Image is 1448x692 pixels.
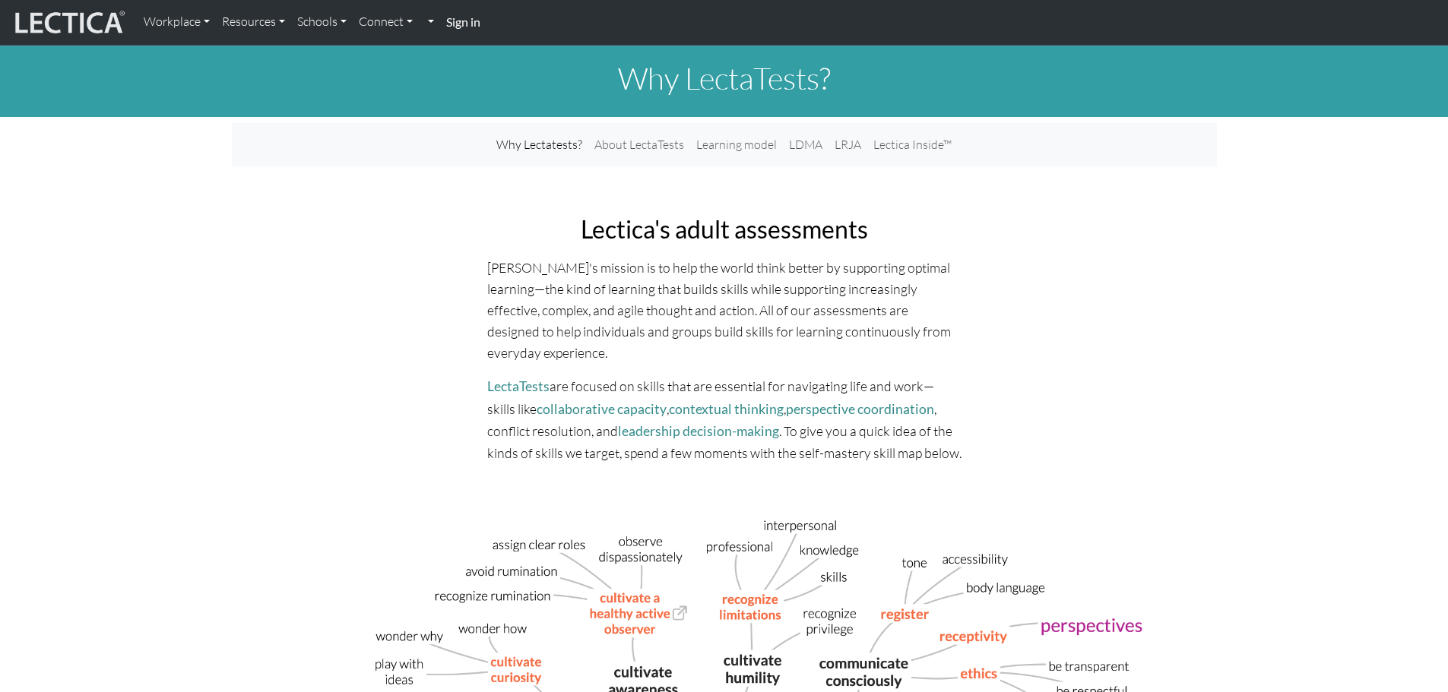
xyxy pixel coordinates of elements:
[487,378,550,394] a: LectaTests
[829,129,867,160] a: LRJA
[487,215,962,244] h2: Lectica's adult assessments
[588,129,690,160] a: About LectaTests
[232,60,1217,96] h1: Why LectaTests?
[669,401,784,417] a: contextual thinking
[690,129,783,160] a: Learning model
[618,423,779,439] a: leadership decision-making
[783,129,829,160] a: LDMA
[446,14,480,29] strong: Sign in
[440,6,486,39] a: Sign in
[786,401,934,417] a: perspective coordination
[487,375,962,463] p: are focused on skills that are essential for navigating life and work—skills like , , , conflict ...
[138,6,216,38] a: Workplace
[487,257,962,364] p: [PERSON_NAME]'s mission is to help the world think better by supporting optimal learning—the kind...
[867,129,958,160] a: Lectica Inside™
[490,129,588,160] a: Why Lectatests?
[216,6,291,38] a: Resources
[353,6,419,38] a: Connect
[11,8,125,37] img: lecticalive
[537,401,667,417] a: collaborative capacity
[291,6,353,38] a: Schools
